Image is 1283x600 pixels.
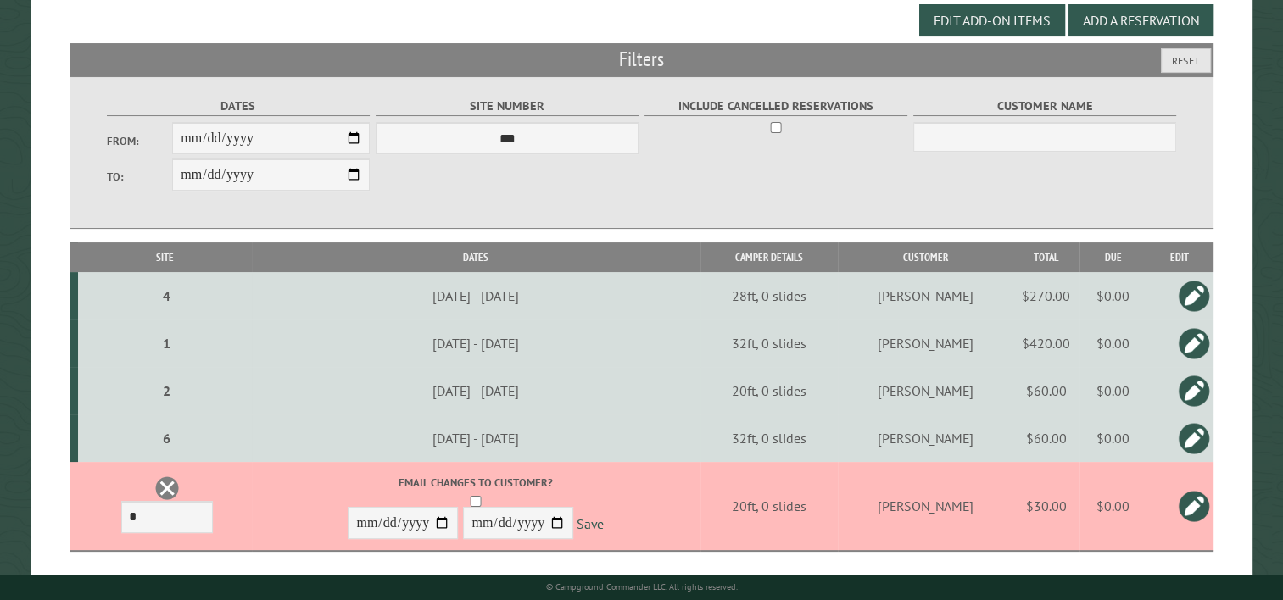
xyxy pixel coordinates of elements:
label: Site Number [376,97,639,116]
label: Include Cancelled Reservations [644,97,908,116]
div: 2 [85,382,248,399]
th: Dates [252,242,701,272]
td: $270.00 [1012,272,1079,319]
th: Total [1012,242,1079,272]
label: From: [107,133,173,149]
td: [PERSON_NAME] [838,319,1012,367]
td: $0.00 [1079,272,1146,319]
th: Camper Details [700,242,838,272]
th: Due [1079,242,1146,272]
label: Customer Name [913,97,1177,116]
a: Save [577,515,604,532]
div: [DATE] - [DATE] [254,430,698,447]
label: To: [107,169,173,185]
td: 20ft, 0 slides [700,462,838,551]
h2: Filters [70,43,1213,75]
td: $0.00 [1079,319,1146,367]
td: [PERSON_NAME] [838,414,1012,462]
div: - [254,475,698,543]
th: Customer [838,242,1012,272]
td: 28ft, 0 slides [700,272,838,319]
label: Dates [107,97,371,116]
small: © Campground Commander LLC. All rights reserved. [546,581,738,592]
td: $60.00 [1012,414,1079,462]
td: $60.00 [1012,367,1079,414]
div: 1 [85,335,248,352]
th: Site [78,242,252,272]
td: [PERSON_NAME] [838,462,1012,551]
td: $0.00 [1079,414,1146,462]
td: 32ft, 0 slides [700,319,838,367]
td: $0.00 [1079,462,1146,551]
th: Edit [1146,242,1213,272]
td: $30.00 [1012,462,1079,551]
a: Delete this reservation [154,475,180,501]
div: [DATE] - [DATE] [254,287,698,304]
button: Edit Add-on Items [919,4,1065,36]
div: [DATE] - [DATE] [254,335,698,352]
button: Add a Reservation [1068,4,1213,36]
div: 4 [85,287,248,304]
td: 20ft, 0 slides [700,367,838,414]
td: 32ft, 0 slides [700,414,838,462]
td: [PERSON_NAME] [838,272,1012,319]
td: $0.00 [1079,367,1146,414]
td: [PERSON_NAME] [838,367,1012,414]
label: Email changes to customer? [254,475,698,491]
td: $420.00 [1012,319,1079,367]
button: Reset [1161,48,1211,73]
div: 6 [85,430,248,447]
div: [DATE] - [DATE] [254,382,698,399]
